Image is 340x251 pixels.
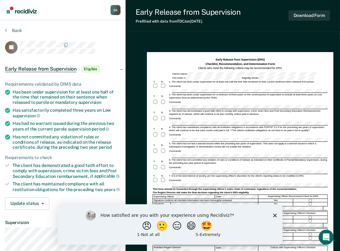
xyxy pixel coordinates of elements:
div: Early Release from Supervision [136,8,241,17]
button: Back [5,28,22,33]
div: This form should be forwarded through the supervising officer's entire chain of command, regardle... [153,188,328,191]
div: Signature confirms all checklist information has been thoroughly reviewed. [153,199,258,202]
strong: Checklist, Recommendation, and Determination Form [205,62,275,66]
div: The Region Director will make the final decision regarding the client's ERS eligibility [153,191,328,194]
div: Y [153,80,160,83]
div: Comments: [168,101,182,104]
span: period [92,126,109,131]
div: No [259,202,293,206]
span: period [99,145,112,150]
div: Concur with Supervising Officer's Decision [259,212,328,216]
span: Eligible [82,66,100,72]
div: Comments: [168,166,182,169]
div: 7. It is in the best interest of society, per the supervising officer's discretion for the client... [168,174,328,178]
div: Y [153,174,160,178]
div: Has had no warrant issued during the previous two years of the current parole supervision [13,121,121,131]
div: Comments: [168,117,182,120]
div: Has been under supervision for at least one half of the time that remained on their sentence when... [13,89,121,105]
div: N [160,95,168,98]
button: Download Form [289,10,330,21]
div: Signature: [153,202,171,206]
div: Has satisfactorily completed three years on Low [13,108,121,118]
div: The client has demonstrated a good faith effort to comply with supervision, crime victim fees and... [13,163,121,179]
span: supervision [13,113,40,118]
div: Prefilled with data from TDCJ on [DATE] . [136,19,241,24]
div: Supervising Officer: [153,195,215,199]
div: N [160,80,168,83]
div: Requirements validated by OIMS data [5,82,121,87]
div: N [160,160,168,163]
dt: Supervision [5,220,121,225]
div: Supervising Officer Recommend Client for ERS [259,195,328,199]
div: Client's Name: [171,72,318,76]
iframe: Intercom live chat [319,230,334,245]
span: Early Release from Supervision [5,66,77,72]
div: S K [111,5,121,15]
div: N [160,174,168,178]
div: 2. The client has been under supervision for a minimum of three years on the current period of su... [168,93,328,99]
iframe: Survey by Kim from Recidiviz [58,204,283,245]
div: Y [153,111,160,114]
div: 1. The client has been under supervision for at least one-half the time that remained on their cu... [168,80,328,83]
div: Yes [259,199,293,202]
div: Y [153,127,160,131]
div: Comments: [168,85,182,88]
button: Update status [5,197,49,210]
div: The client has maintained compliance with all restitution obligations for the preceding two [13,181,121,192]
div: 6. The client has not committed any violation of rules or conditions of release as indicated on t... [168,158,328,165]
div: 3. The client has demonstrated a good faith effort to comply with supervision, crime victim fees ... [168,109,328,116]
div: Y [153,144,160,147]
div: N [160,127,168,131]
div: Concur with Supervising Officer's Decision [259,229,328,232]
div: Has not committed any violation of rules or conditions of release, as indicated on the release ce... [13,134,121,150]
div: N [160,144,168,147]
div: Comments: [168,133,182,136]
div: 5. The client has not had a warrant issued within the preceding two years of supervision. This do... [168,142,328,148]
strong: Early Release from Supervision (ERS) [216,58,265,61]
div: 4. The client has maintained compliance with all restitution obligations in accordance with PD/PO... [168,126,328,132]
span: supervision [78,100,101,105]
img: Recidiviz [7,7,37,13]
div: Y [153,95,160,98]
div: Date: [215,195,258,199]
span: applicable [94,174,120,179]
button: Profile dropdown button [111,5,121,15]
div: N [160,111,168,114]
div: TDCJ/SID #: [171,76,241,80]
div: Requirements to check [5,155,121,160]
div: Comments: [168,150,182,153]
div: Y [153,160,160,163]
div: Comments: [168,179,182,182]
em: Clients who meet the following criteria may be recommended for ERS. [198,67,283,70]
div: Eligibility Month: [241,76,315,80]
span: years [104,187,120,192]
